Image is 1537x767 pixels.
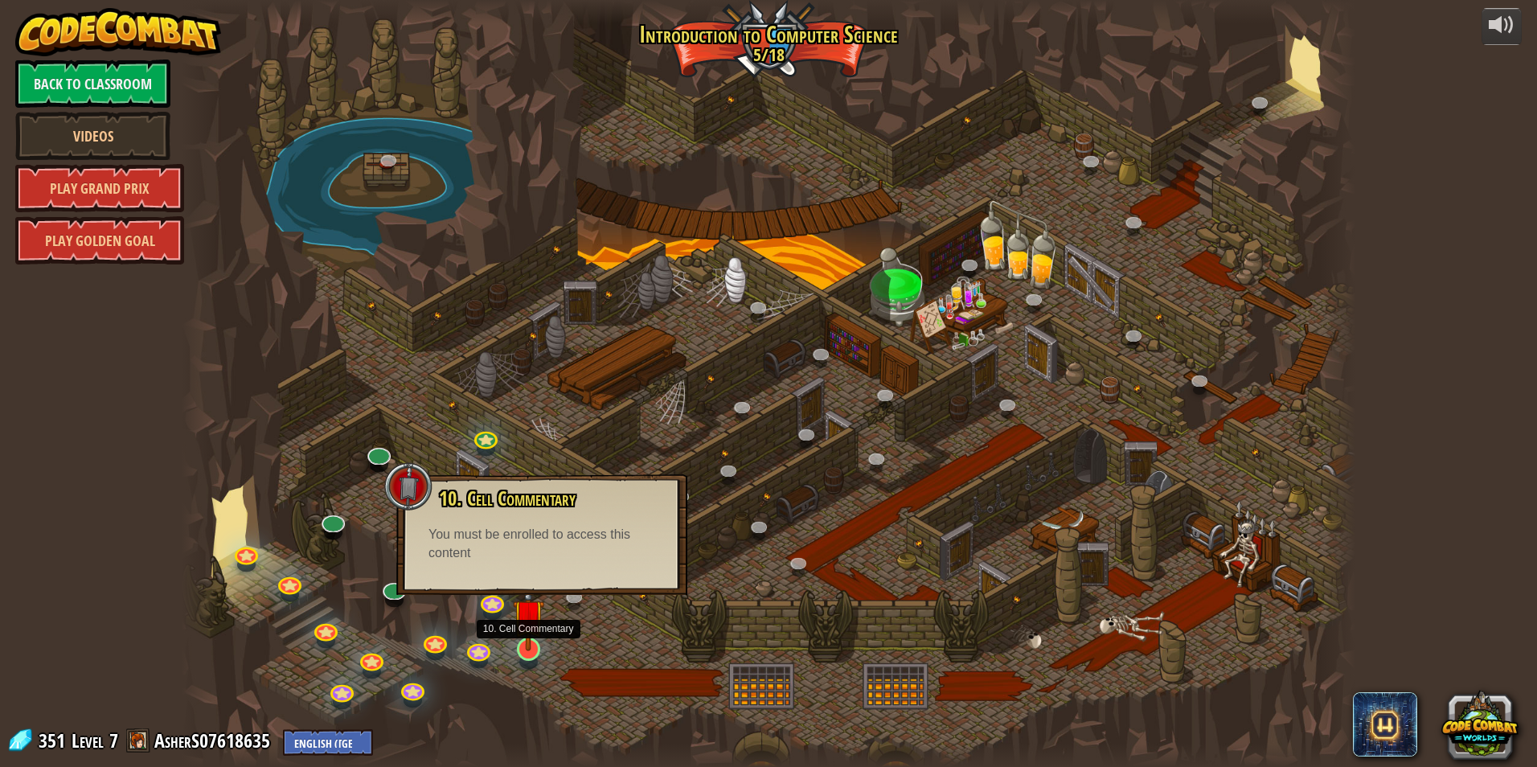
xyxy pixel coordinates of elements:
[15,216,184,265] a: Play Golden Goal
[1482,8,1522,46] button: Adjust volume
[15,59,170,108] a: Back to Classroom
[109,728,118,753] span: 7
[15,112,170,160] a: Videos
[72,728,104,754] span: Level
[15,164,184,212] a: Play Grand Prix
[428,526,655,563] div: You must be enrolled to access this content
[513,579,544,651] img: level-banner-unstarted.png
[39,728,70,753] span: 351
[154,728,275,753] a: AsherS07618635
[15,8,221,56] img: CodeCombat - Learn how to code by playing a game
[439,485,576,512] span: 10. Cell Commentary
